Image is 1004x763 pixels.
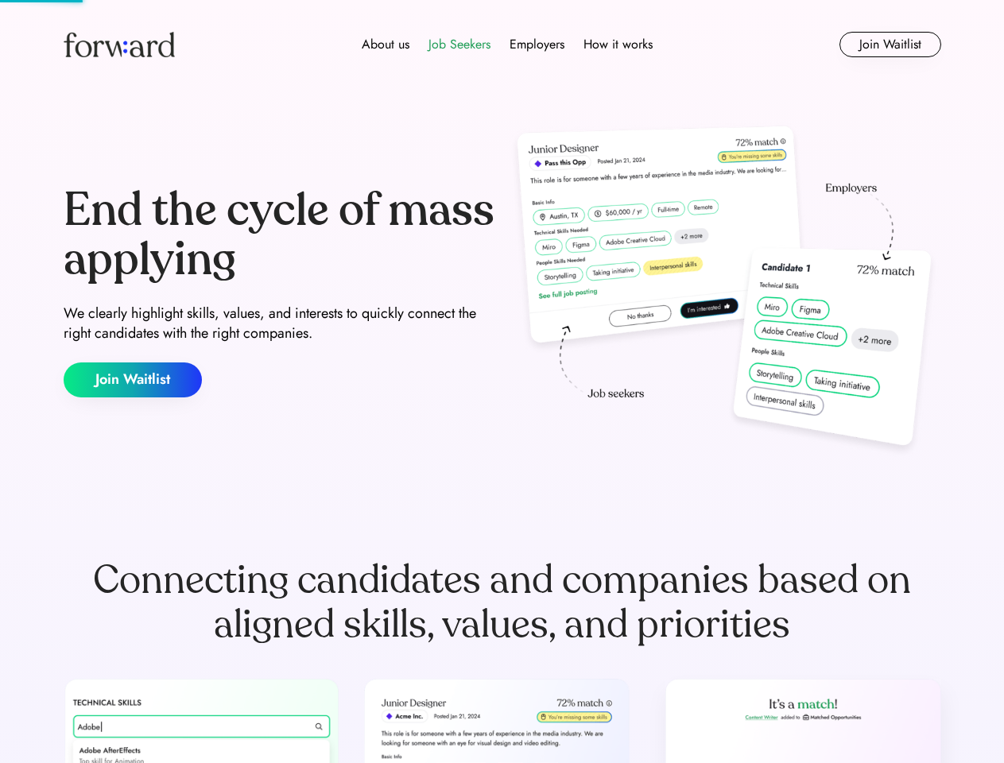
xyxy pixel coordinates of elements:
[64,186,496,284] div: End the cycle of mass applying
[64,362,202,397] button: Join Waitlist
[64,32,175,57] img: Forward logo
[64,558,941,647] div: Connecting candidates and companies based on aligned skills, values, and priorities
[510,35,564,54] div: Employers
[64,304,496,343] div: We clearly highlight skills, values, and interests to quickly connect the right candidates with t...
[509,121,941,463] img: hero-image.png
[583,35,653,54] div: How it works
[428,35,490,54] div: Job Seekers
[839,32,941,57] button: Join Waitlist
[362,35,409,54] div: About us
